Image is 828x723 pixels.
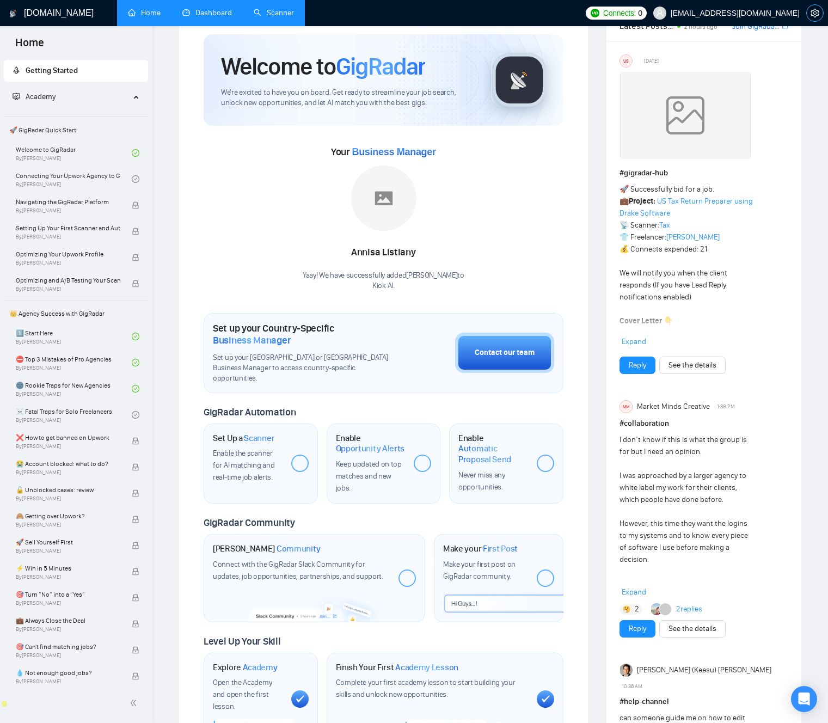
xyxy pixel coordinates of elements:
span: 🚀 Sell Yourself First [16,537,120,548]
span: check-circle [132,385,139,393]
span: Optimizing and A/B Testing Your Scanner for Better Results [16,275,120,286]
img: weqQh+iSagEgQAAAABJRU5ErkJggg== [620,72,751,159]
span: lock [132,254,139,261]
span: Academy Lesson [395,662,458,673]
span: lock [132,463,139,471]
span: [DATE] [644,56,659,66]
span: Complete your first academy lesson to start building your skills and unlock new opportunities. [336,678,516,699]
span: Home [7,35,53,58]
span: Business Manager [352,146,436,157]
span: 🎯 Can't find matching jobs? [16,641,120,652]
span: Community [277,543,321,554]
span: By [PERSON_NAME] [16,286,120,292]
span: ❌ How to get banned on Upwork [16,432,120,443]
h1: [PERSON_NAME] [213,543,321,554]
li: Getting Started [4,60,148,82]
h1: Set up your Country-Specific [213,322,401,346]
span: Expand [622,587,646,597]
span: GigRadar [336,52,425,81]
span: By [PERSON_NAME] [16,652,120,659]
button: setting [806,4,824,22]
span: lock [132,594,139,602]
button: See the details [659,357,726,374]
span: user [656,9,664,17]
span: By [PERSON_NAME] [16,574,120,580]
span: Keep updated on top matches and new jobs. [336,459,402,493]
span: Getting Started [26,66,78,75]
div: US [620,55,632,67]
a: [PERSON_NAME] [666,232,720,242]
span: Expand [622,337,646,346]
span: check-circle [132,149,139,157]
div: Yaay! We have successfully added [PERSON_NAME] to [303,271,464,291]
strong: Project: [629,197,655,206]
a: Connecting Your Upwork Agency to GigRadarBy[PERSON_NAME] [16,167,132,191]
h1: Explore [213,662,278,673]
span: 🔓 Unblocked cases: review [16,485,120,495]
span: fund-projection-screen [13,93,20,100]
span: By [PERSON_NAME] [16,600,120,606]
span: Academy [243,662,278,673]
span: We're excited to have you on board. Get ready to streamline your job search, unlock new opportuni... [221,88,474,108]
span: Market Minds Creative [637,401,710,413]
span: 😭 Account blocked: what to do? [16,458,120,469]
span: Connects: [603,7,636,19]
span: 🎯 Turn “No” into a “Yes” [16,589,120,600]
span: 💼 Always Close the Deal [16,615,120,626]
span: Set up your [GEOGRAPHIC_DATA] or [GEOGRAPHIC_DATA] Business Manager to access country-specific op... [213,353,401,384]
span: check-circle [132,359,139,366]
span: lock [132,542,139,549]
div: I don’t know if this is what the group is for but I need an opinion. I was approached by a larger... [620,434,755,709]
div: MM [620,401,632,413]
span: lock [132,201,139,209]
span: First Post [483,543,518,554]
button: Reply [620,620,655,638]
span: setting [807,9,823,17]
div: Open Intercom Messenger [791,686,817,712]
span: Opportunity Alerts [336,443,405,454]
span: 🚀 GigRadar Quick Start [5,119,147,141]
span: Make your first post on GigRadar community. [443,560,516,581]
a: US Tax Return Preparer using Drake Software [620,197,753,218]
span: Open the Academy and open the first lesson. [213,678,272,711]
img: 🤔 [623,605,630,613]
span: lock [132,280,139,287]
span: Navigating the GigRadar Platform [16,197,120,207]
span: Setting Up Your First Scanner and Auto-Bidder [16,223,120,234]
img: gigradar-logo.png [492,53,547,107]
span: 1:38 PM [717,402,735,412]
span: By [PERSON_NAME] [16,207,120,214]
h1: Set Up a [213,433,274,444]
span: 2 [635,604,639,615]
span: check-circle [132,175,139,183]
a: 1️⃣ Start HereBy[PERSON_NAME] [16,324,132,348]
span: Academy [26,92,56,101]
span: 2 hours ago [684,23,717,30]
a: 🌚 Rookie Traps for New AgenciesBy[PERSON_NAME] [16,377,132,401]
span: Level Up Your Skill [204,635,280,647]
a: homeHome [128,8,161,17]
img: slackcommunity-bg.png [249,590,381,622]
a: setting [806,9,824,17]
span: [PERSON_NAME] (Keesu) [PERSON_NAME] [637,664,771,676]
span: Academy [13,92,56,101]
span: By [PERSON_NAME] [16,678,120,685]
a: Join GigRadar Slack Community [732,21,780,33]
span: By [PERSON_NAME] [16,548,120,554]
a: ☠️ Fatal Traps for Solo FreelancersBy[PERSON_NAME] [16,403,132,427]
span: lock [132,516,139,523]
span: 10:36 AM [622,682,642,691]
a: Welcome to GigRadarBy[PERSON_NAME] [16,141,132,165]
span: check-circle [132,411,139,419]
button: Reply [620,357,655,374]
span: By [PERSON_NAME] [16,469,120,476]
span: lock [132,672,139,680]
span: 👑 Agency Success with GigRadar [5,303,147,324]
span: Your [331,146,436,158]
span: Connect with the GigRadar Slack Community for updates, job opportunities, partnerships, and support. [213,560,383,581]
img: Johnny (Keesu) Kim [620,664,633,677]
span: Enable the scanner for AI matching and real-time job alerts. [213,449,274,482]
a: Tax [659,220,670,230]
span: GigRadar Community [204,517,295,529]
span: By [PERSON_NAME] [16,495,120,502]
